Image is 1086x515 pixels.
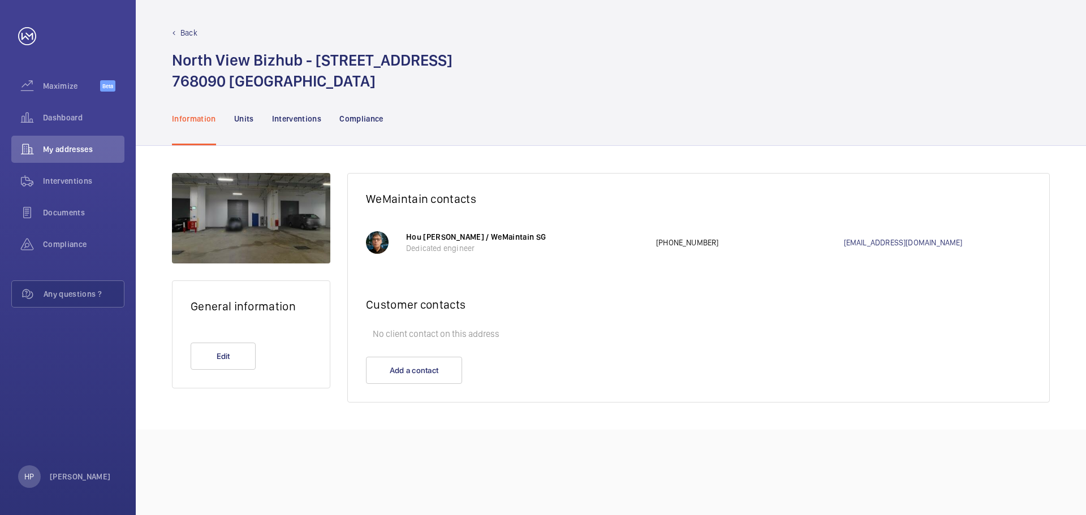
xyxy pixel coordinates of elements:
[172,50,453,92] h1: North View Bizhub - [STREET_ADDRESS] 768090 [GEOGRAPHIC_DATA]
[24,471,34,482] p: HP
[406,231,645,243] p: Hou [PERSON_NAME] / WeMaintain SG
[172,113,216,124] p: Information
[43,207,124,218] span: Documents
[43,144,124,155] span: My addresses
[272,113,322,124] p: Interventions
[191,343,256,370] button: Edit
[50,471,111,482] p: [PERSON_NAME]
[366,323,1031,345] p: No client contact on this address
[234,113,254,124] p: Units
[100,80,115,92] span: Beta
[656,237,844,248] p: [PHONE_NUMBER]
[43,175,124,187] span: Interventions
[366,192,1031,206] h2: WeMaintain contacts
[339,113,383,124] p: Compliance
[191,299,312,313] h2: General information
[43,239,124,250] span: Compliance
[44,288,124,300] span: Any questions ?
[366,357,462,384] button: Add a contact
[180,27,197,38] p: Back
[43,80,100,92] span: Maximize
[43,112,124,123] span: Dashboard
[366,297,1031,311] h2: Customer contacts
[844,237,1032,248] a: [EMAIL_ADDRESS][DOMAIN_NAME]
[406,243,645,254] p: Dedicated engineer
